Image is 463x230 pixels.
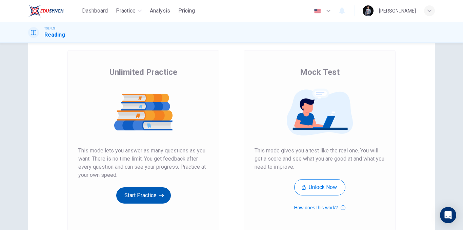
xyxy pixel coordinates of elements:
img: Profile picture [363,5,374,16]
span: Analysis [150,7,170,15]
button: Dashboard [79,5,110,17]
span: Practice [116,7,136,15]
div: [PERSON_NAME] [379,7,416,15]
button: How does this work? [294,204,345,212]
button: Practice [113,5,144,17]
span: This mode lets you answer as many questions as you want. There is no time limit. You get feedback... [78,147,208,179]
span: This mode gives you a test like the real one. You will get a score and see what you are good at a... [255,147,385,171]
span: Unlimited Practice [109,67,177,78]
span: Dashboard [82,7,108,15]
button: Pricing [176,5,198,17]
h1: Reading [44,31,65,39]
img: en [313,8,322,14]
div: Open Intercom Messenger [440,207,456,223]
span: Pricing [178,7,195,15]
span: TOEFL® [44,26,55,31]
img: EduSynch logo [28,4,64,18]
a: EduSynch logo [28,4,79,18]
span: Mock Test [300,67,340,78]
button: Analysis [147,5,173,17]
button: Unlock Now [294,179,345,195]
button: Start Practice [116,187,171,204]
